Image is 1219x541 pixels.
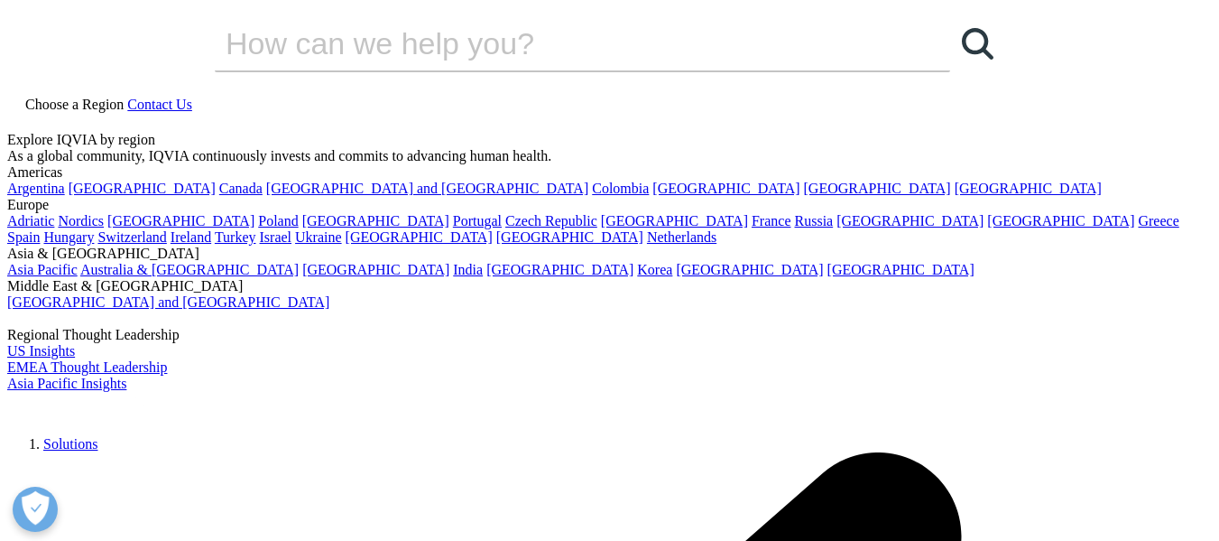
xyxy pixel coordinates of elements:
a: [GEOGRAPHIC_DATA] [302,213,449,229]
a: [GEOGRAPHIC_DATA] [346,229,493,245]
a: Poland [258,213,298,229]
a: Israel [260,229,292,245]
a: [GEOGRAPHIC_DATA] [486,262,633,277]
button: Open Preferences [13,487,58,532]
a: Argentina [7,181,65,196]
a: [GEOGRAPHIC_DATA] and [GEOGRAPHIC_DATA] [266,181,588,196]
div: As a global community, IQVIA continuously invests and commits to advancing human health. [7,148,1212,164]
a: Ukraine [295,229,342,245]
a: [GEOGRAPHIC_DATA] [302,262,449,277]
a: Korea [637,262,672,277]
a: Turkey [215,229,256,245]
a: [GEOGRAPHIC_DATA] [836,213,984,229]
div: Europe [7,197,1212,213]
a: Czech Republic [505,213,597,229]
a: Australia & [GEOGRAPHIC_DATA] [80,262,299,277]
a: EMEA Thought Leadership [7,359,167,375]
div: Explore IQVIA by region [7,132,1212,148]
a: [GEOGRAPHIC_DATA] [827,262,974,277]
a: [GEOGRAPHIC_DATA] [107,213,254,229]
a: [GEOGRAPHIC_DATA] [601,213,748,229]
a: Switzerland [97,229,166,245]
a: Greece [1138,213,1178,229]
a: [GEOGRAPHIC_DATA] [69,181,216,196]
div: Regional Thought Leadership [7,327,1212,343]
a: Solutions [43,436,97,452]
a: Hungary [43,229,94,245]
a: [GEOGRAPHIC_DATA] [652,181,799,196]
svg: Search [962,28,993,60]
img: IQVIA Healthcare Information Technology and Pharma Clinical Research Company [7,392,152,418]
div: Middle East & [GEOGRAPHIC_DATA] [7,278,1212,294]
input: Search [215,16,899,70]
span: Choose a Region [25,97,124,112]
a: [GEOGRAPHIC_DATA] [955,181,1102,196]
a: [GEOGRAPHIC_DATA] [676,262,823,277]
a: Asia Pacific Insights [7,376,126,391]
a: Ireland [171,229,211,245]
a: [GEOGRAPHIC_DATA] [496,229,643,245]
a: Nordics [58,213,104,229]
a: Netherlands [647,229,716,245]
a: [GEOGRAPHIC_DATA] [804,181,951,196]
a: Search [950,16,1004,70]
div: Americas [7,164,1212,181]
a: Colombia [592,181,649,196]
a: Portugal [453,213,502,229]
a: France [752,213,791,229]
a: India [453,262,483,277]
a: Canada [219,181,263,196]
a: [GEOGRAPHIC_DATA] [987,213,1134,229]
div: Asia & [GEOGRAPHIC_DATA] [7,246,1212,262]
a: Contact Us [127,97,192,112]
a: Russia [795,213,834,229]
a: [GEOGRAPHIC_DATA] and [GEOGRAPHIC_DATA] [7,294,329,310]
a: Asia Pacific [7,262,78,277]
a: Spain [7,229,40,245]
a: US Insights [7,343,75,359]
a: Adriatic [7,213,54,229]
